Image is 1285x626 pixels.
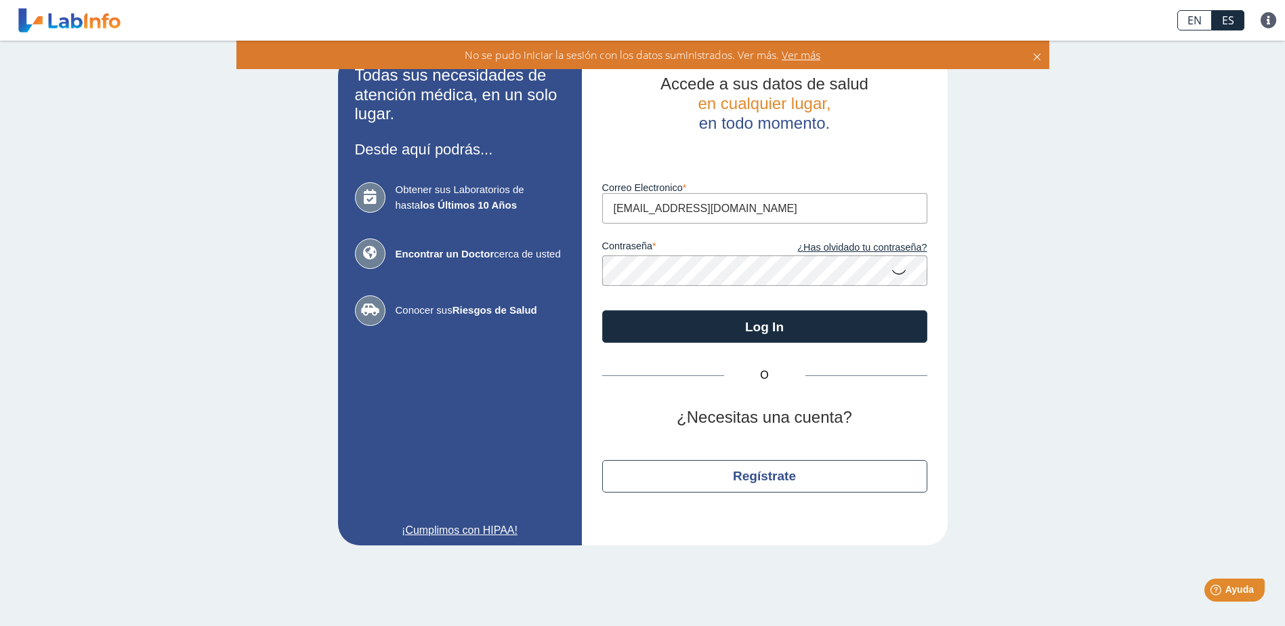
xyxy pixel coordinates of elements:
label: Correo Electronico [602,182,927,193]
h2: ¿Necesitas una cuenta? [602,408,927,427]
h2: Todas sus necesidades de atención médica, en un solo lugar. [355,66,565,124]
span: O [724,367,805,383]
b: Encontrar un Doctor [396,248,494,259]
h3: Desde aquí podrás... [355,141,565,158]
span: Accede a sus datos de salud [660,75,868,93]
b: Riesgos de Salud [452,304,537,316]
span: Obtener sus Laboratorios de hasta [396,182,565,213]
span: en cualquier lugar, [698,94,830,112]
span: en todo momento. [699,114,830,132]
label: contraseña [602,241,765,255]
span: No se pudo iniciar la sesión con los datos suministrados. Ver más. [465,47,779,62]
span: Conocer sus [396,303,565,318]
span: Ver más [779,47,820,62]
b: los Últimos 10 Años [420,199,517,211]
span: cerca de usted [396,247,565,262]
a: ¿Has olvidado tu contraseña? [765,241,927,255]
a: ES [1212,10,1244,30]
a: EN [1177,10,1212,30]
a: ¡Cumplimos con HIPAA! [355,522,565,539]
button: Regístrate [602,460,927,493]
button: Log In [602,310,927,343]
iframe: Help widget launcher [1164,573,1270,611]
